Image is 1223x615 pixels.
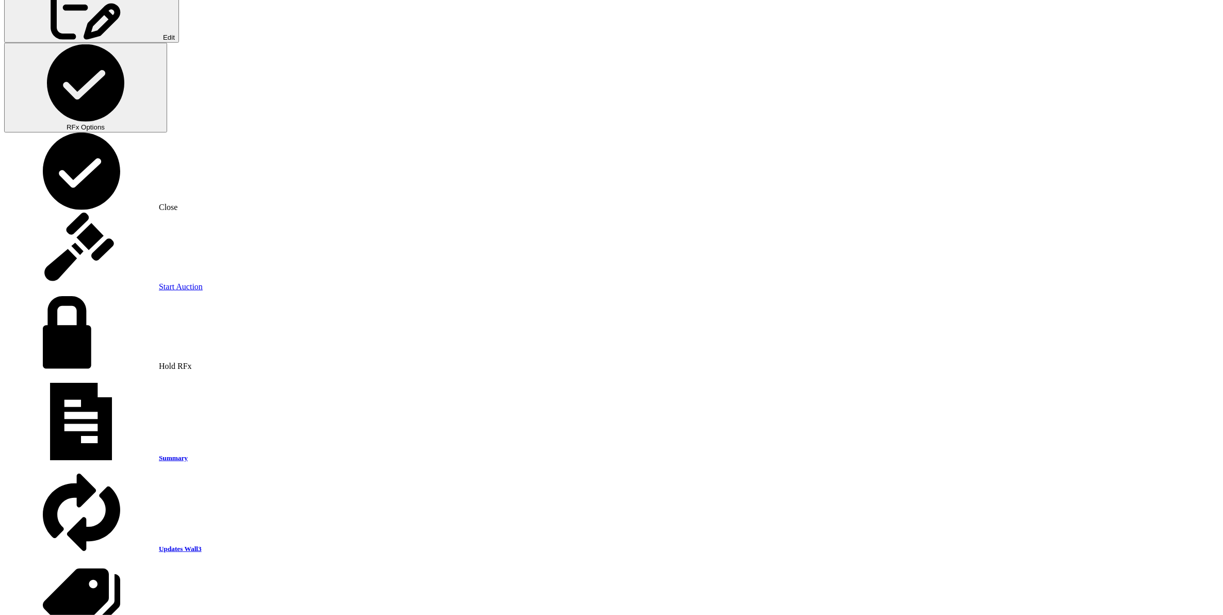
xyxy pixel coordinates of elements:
[4,133,203,371] div: RFx Options
[4,383,1219,462] a: Summary
[4,133,203,212] div: Close
[4,43,167,133] button: RFx Options
[4,212,203,292] a: Start Auction
[4,474,1219,553] a: Updates Wall3
[8,123,163,131] div: RFx Options
[4,474,1219,553] h5: Updates Wall
[198,545,202,553] span: 3
[4,292,203,371] div: Hold RFx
